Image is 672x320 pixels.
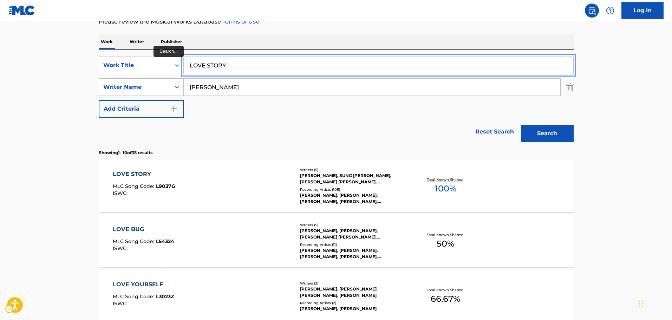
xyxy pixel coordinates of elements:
[8,5,35,15] img: MLC Logo
[437,237,454,250] span: 50 %
[300,247,406,260] div: [PERSON_NAME], [PERSON_NAME], [PERSON_NAME], [PERSON_NAME], [PERSON_NAME]
[221,18,259,25] a: Terms of Use
[588,6,596,15] img: search
[637,286,672,320] iframe: Hubspot Iframe
[103,83,167,91] div: Writer Name
[566,78,574,96] img: Delete Criterion
[99,100,184,118] button: Add Criteria
[156,293,174,300] span: L3023Z
[300,242,406,247] div: Recording Artists ( 11 )
[99,215,574,267] a: LOVE BUGMLC Song Code:L54324ISWC:Writers (5)[PERSON_NAME], [PERSON_NAME], [PERSON_NAME] [PERSON_N...
[435,182,456,195] span: 100 %
[113,183,156,189] span: MLC Song Code :
[113,280,174,289] div: LOVE YOURSELF
[300,222,406,228] div: Writers ( 5 )
[99,34,115,49] p: Work
[159,34,184,49] p: Publisher
[300,228,406,240] div: [PERSON_NAME], [PERSON_NAME], [PERSON_NAME] [PERSON_NAME], [PERSON_NAME]
[113,293,156,300] span: MLC Song Code :
[156,238,174,244] span: L54324
[99,57,574,146] form: Search Form
[156,183,175,189] span: L9037G
[113,300,129,307] span: ISWC :
[184,57,573,74] input: Search...
[300,281,406,286] div: Writers ( 3 )
[103,61,167,70] div: Work Title
[128,34,146,49] p: Writer
[113,170,175,178] div: LOVE STORY
[170,105,178,113] img: 9d2ae6d4665cec9f34b9.svg
[99,159,574,212] a: LOVE STORYMLC Song Code:L9037GISWC:Writers (5)[PERSON_NAME], SUNG [PERSON_NAME], [PERSON_NAME] [P...
[184,79,560,96] input: Search...
[99,150,152,156] p: Showing 1 - 10 of 35 results
[521,125,574,142] button: Search
[427,177,464,182] p: Total Known Shares:
[113,238,156,244] span: MLC Song Code :
[99,18,574,26] p: Please review the Musical Works Database
[300,172,406,185] div: [PERSON_NAME], SUNG [PERSON_NAME], [PERSON_NAME] [PERSON_NAME], [PERSON_NAME], [PERSON_NAME]
[300,300,406,306] div: Recording Artists ( 2 )
[113,245,129,252] span: ISWC :
[300,167,406,172] div: Writers ( 5 )
[639,293,643,314] div: Drag
[300,306,406,312] div: [PERSON_NAME], [PERSON_NAME]
[113,190,129,196] span: ISWC :
[606,6,614,15] img: help
[300,187,406,192] div: Recording Artists ( 105 )
[472,124,517,139] a: Reset Search
[637,286,672,320] div: Chat Widget
[621,2,664,19] a: Log In
[427,232,464,237] p: Total Known Shares:
[431,293,460,305] span: 66.67 %
[427,287,464,293] p: Total Known Shares:
[113,225,174,234] div: LOVE BUG
[300,286,406,299] div: [PERSON_NAME], [PERSON_NAME] [PERSON_NAME], [PERSON_NAME]
[300,192,406,205] div: [PERSON_NAME], [PERSON_NAME], [PERSON_NAME], [PERSON_NAME], [PERSON_NAME]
